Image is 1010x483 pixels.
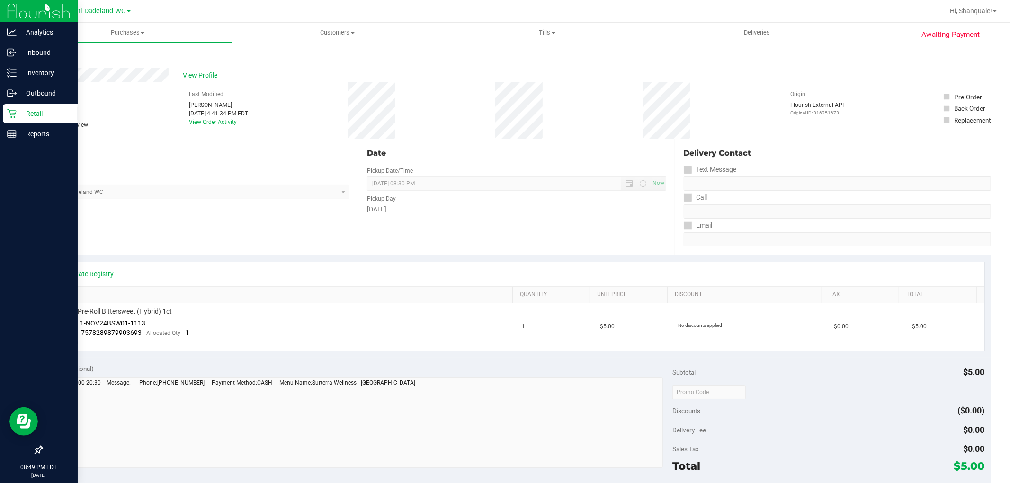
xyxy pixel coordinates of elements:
[598,291,664,299] a: Unit Price
[7,48,17,57] inline-svg: Inbound
[912,322,927,331] span: $5.00
[790,101,844,116] div: Flourish External API
[672,459,700,473] span: Total
[954,104,985,113] div: Back Order
[232,23,442,43] a: Customers
[829,291,895,299] a: Tax
[189,101,248,109] div: [PERSON_NAME]
[954,459,985,473] span: $5.00
[790,109,844,116] p: Original ID: 316251673
[678,323,722,328] span: No discounts applied
[17,67,73,79] p: Inventory
[672,445,699,453] span: Sales Tax
[954,92,982,102] div: Pre-Order
[907,291,973,299] a: Total
[684,176,991,191] input: Format: (999) 999-9999
[17,128,73,140] p: Reports
[964,367,985,377] span: $5.00
[684,219,713,232] label: Email
[367,204,666,214] div: [DATE]
[63,7,126,15] span: Miami Dadeland WC
[675,291,818,299] a: Discount
[17,88,73,99] p: Outbound
[23,23,232,43] a: Purchases
[17,47,73,58] p: Inbound
[964,425,985,435] span: $0.00
[183,70,221,80] span: View Profile
[958,405,985,415] span: ($0.00)
[520,291,586,299] a: Quantity
[42,148,349,159] div: Location
[672,385,746,399] input: Promo Code
[7,27,17,37] inline-svg: Analytics
[684,204,991,219] input: Format: (999) 999-9999
[731,28,783,37] span: Deliveries
[652,23,862,43] a: Deliveries
[189,90,223,98] label: Last Modified
[4,472,73,479] p: [DATE]
[954,115,991,125] div: Replacement
[4,463,73,472] p: 08:49 PM EDT
[233,28,442,37] span: Customers
[443,28,652,37] span: Tills
[147,330,181,336] span: Allocated Qty
[442,23,652,43] a: Tills
[80,319,146,327] span: 1-NOV24BSW01-1113
[684,191,707,204] label: Call
[522,322,526,331] span: 1
[790,90,805,98] label: Origin
[9,407,38,436] iframe: Resource center
[964,444,985,454] span: $0.00
[672,402,700,419] span: Discounts
[17,26,73,38] p: Analytics
[23,28,232,37] span: Purchases
[684,163,737,176] label: Text Message
[189,109,248,118] div: [DATE] 4:41:34 PM EDT
[367,148,666,159] div: Date
[7,109,17,118] inline-svg: Retail
[189,119,237,125] a: View Order Activity
[81,329,142,336] span: 7578289879903693
[367,194,396,203] label: Pickup Day
[7,129,17,139] inline-svg: Reports
[684,148,991,159] div: Delivery Contact
[57,269,114,279] a: View State Registry
[672,369,696,376] span: Subtotal
[7,88,17,98] inline-svg: Outbound
[7,68,17,78] inline-svg: Inventory
[600,322,615,331] span: $5.00
[672,426,706,434] span: Delivery Fee
[17,108,73,119] p: Retail
[186,329,189,336] span: 1
[834,322,849,331] span: $0.00
[950,7,992,15] span: Hi, Shanquale!
[921,29,980,40] span: Awaiting Payment
[367,167,413,175] label: Pickup Date/Time
[56,291,509,299] a: SKU
[54,307,172,316] span: FT 0.5g Pre-Roll Bittersweet (Hybrid) 1ct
